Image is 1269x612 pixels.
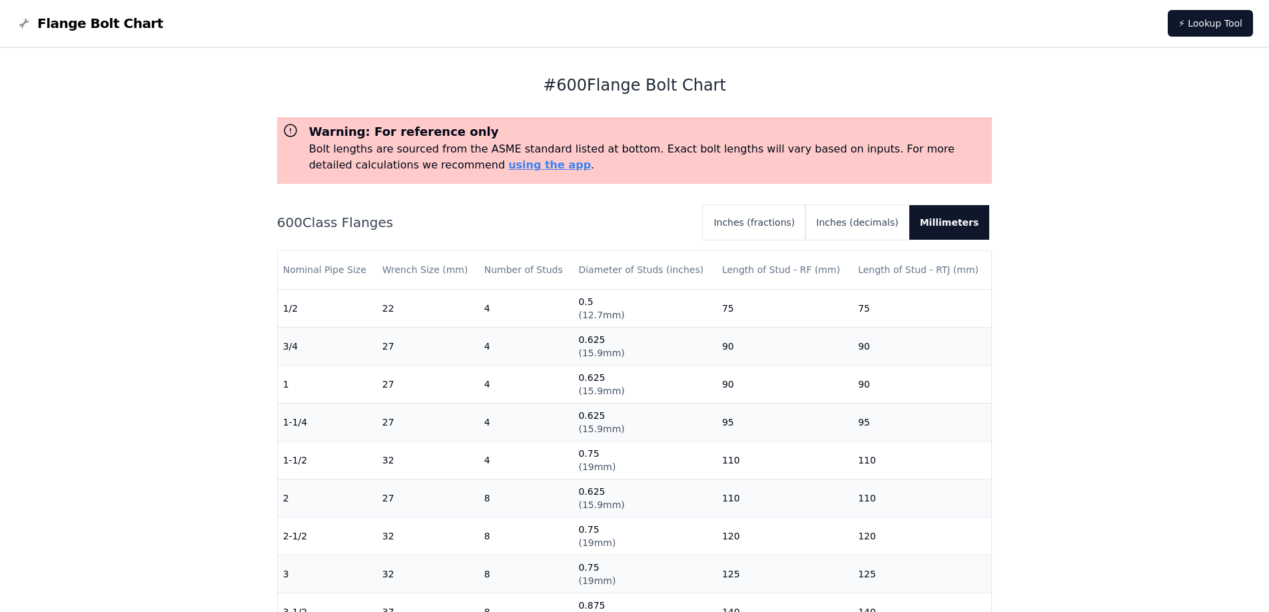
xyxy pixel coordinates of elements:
[377,251,479,289] th: Wrench Size (mm)
[853,403,991,441] td: 95
[853,289,991,327] td: 75
[278,403,377,441] td: 1-1/4
[377,365,479,403] td: 27
[37,14,163,33] span: Flange Bolt Chart
[377,555,479,593] td: 32
[573,517,716,555] td: 0.75
[717,289,853,327] td: 75
[717,517,853,555] td: 120
[377,517,479,555] td: 32
[578,575,616,586] span: ( 19mm )
[573,403,716,441] td: 0.625
[479,289,574,327] td: 4
[479,365,574,403] td: 4
[278,365,377,403] td: 1
[479,327,574,365] td: 4
[717,479,853,517] td: 110
[717,365,853,403] td: 90
[377,327,479,365] td: 27
[573,555,716,593] td: 0.75
[573,365,716,403] td: 0.625
[278,327,377,365] td: 3/4
[717,403,853,441] td: 95
[479,441,574,479] td: 4
[573,251,716,289] th: Diameter of Studs (inches)
[377,403,479,441] td: 27
[578,348,624,358] span: ( 15.9mm )
[853,251,991,289] th: Length of Stud - RTJ (mm)
[805,205,909,240] button: Inches (decimals)
[278,251,377,289] th: Nominal Pipe Size
[578,499,624,510] span: ( 15.9mm )
[853,327,991,365] td: 90
[1168,10,1253,37] a: ⚡ Lookup Tool
[573,289,716,327] td: 0.5
[578,424,624,434] span: ( 15.9mm )
[703,205,805,240] button: Inches (fractions)
[717,555,853,593] td: 125
[16,15,32,31] img: Flange Bolt Chart Logo
[717,327,853,365] td: 90
[573,479,716,517] td: 0.625
[717,441,853,479] td: 110
[578,537,616,548] span: ( 19mm )
[578,461,616,472] span: ( 19mm )
[479,251,574,289] th: Number of Studs
[853,365,991,403] td: 90
[909,205,990,240] button: Millimeters
[853,517,991,555] td: 120
[278,517,377,555] td: 2-1/2
[479,555,574,593] td: 8
[277,213,693,232] h2: 600 Class Flanges
[479,479,574,517] td: 8
[309,141,987,173] p: Bolt lengths are sourced from the ASME standard listed at bottom. Exact bolt lengths will vary ba...
[578,386,624,396] span: ( 15.9mm )
[277,75,993,96] h1: # 600 Flange Bolt Chart
[508,158,591,171] a: using the app
[377,289,479,327] td: 22
[853,441,991,479] td: 110
[853,479,991,517] td: 110
[479,403,574,441] td: 4
[278,289,377,327] td: 1/2
[278,555,377,593] td: 3
[479,517,574,555] td: 8
[377,479,479,517] td: 27
[377,441,479,479] td: 32
[309,123,987,141] h3: Warning: For reference only
[717,251,853,289] th: Length of Stud - RF (mm)
[573,441,716,479] td: 0.75
[853,555,991,593] td: 125
[578,310,624,320] span: ( 12.7mm )
[278,479,377,517] td: 2
[573,327,716,365] td: 0.625
[278,441,377,479] td: 1-1/2
[16,14,163,33] a: Flange Bolt Chart LogoFlange Bolt Chart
